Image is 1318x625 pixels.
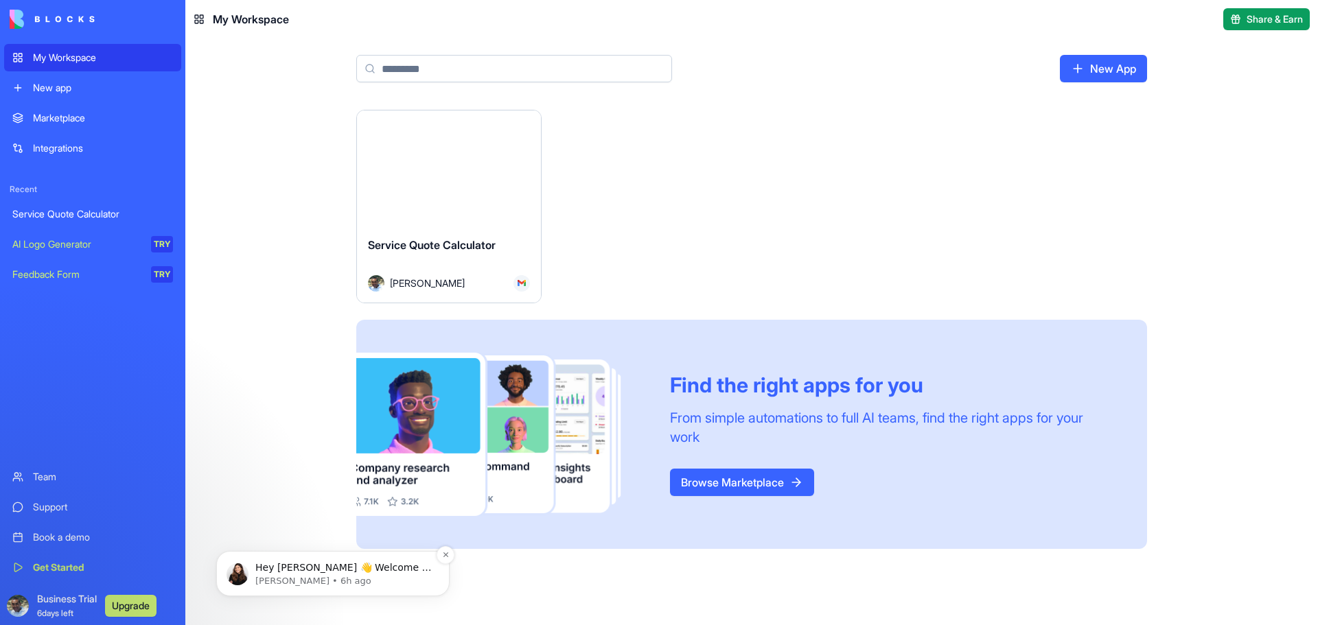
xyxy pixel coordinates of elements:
a: Support [4,493,181,521]
a: Integrations [4,134,181,162]
div: Marketplace [33,111,173,125]
div: Get Started [33,561,173,574]
div: Service Quote Calculator [12,207,173,221]
div: Book a demo [33,530,173,544]
img: ACg8ocIU3qnVaqCO91p0hOWK_4-KUezs80IP95GpFRZUHPjTg8JJJSPXoQ=s96-c [7,595,29,617]
a: Book a demo [4,523,181,551]
span: Share & Earn [1247,12,1303,26]
a: Service Quote CalculatorAvatar[PERSON_NAME] [356,110,542,303]
a: Marketplace [4,104,181,132]
div: Team [33,470,173,484]
img: Avatar [368,275,384,292]
span: [PERSON_NAME] [390,276,465,290]
span: 6 days left [37,608,73,618]
a: New App [1060,55,1147,82]
a: Browse Marketplace [670,469,814,496]
div: My Workspace [33,51,173,64]
a: AI Logo GeneratorTRY [4,231,181,258]
img: Frame_181_egmpey.png [356,353,648,517]
div: message notification from Shelly, 6h ago. Hey Michael 👋 Welcome to Blocks 🙌 I'm here if you have ... [21,86,254,132]
iframe: Intercom notifications message [196,464,470,618]
div: TRY [151,266,173,283]
span: My Workspace [213,11,289,27]
a: New app [4,74,181,102]
button: Upgrade [105,595,157,617]
img: Gmail_trouth.svg [518,279,526,287]
div: New app [33,81,173,95]
a: Service Quote Calculator [4,200,181,228]
span: Business Trial [37,592,97,620]
div: AI Logo Generator [12,237,141,251]
div: Support [33,500,173,514]
a: My Workspace [4,44,181,71]
span: Recent [4,184,181,195]
div: Feedback Form [12,268,141,281]
div: Integrations [33,141,173,155]
span: Service Quote Calculator [368,238,496,252]
button: Dismiss notification [241,82,259,99]
a: Team [4,463,181,491]
button: Share & Earn [1223,8,1310,30]
span: Hey [PERSON_NAME] 👋 Welcome to Blocks 🙌 I'm here if you have any questions! [60,97,236,136]
p: Message from Shelly, sent 6h ago [60,110,237,123]
div: Find the right apps for you [670,373,1114,397]
a: Get Started [4,554,181,581]
div: TRY [151,236,173,252]
div: From simple automations to full AI teams, find the right apps for your work [670,408,1114,447]
img: Profile image for Shelly [31,99,53,121]
img: logo [10,10,95,29]
a: Feedback FormTRY [4,261,181,288]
